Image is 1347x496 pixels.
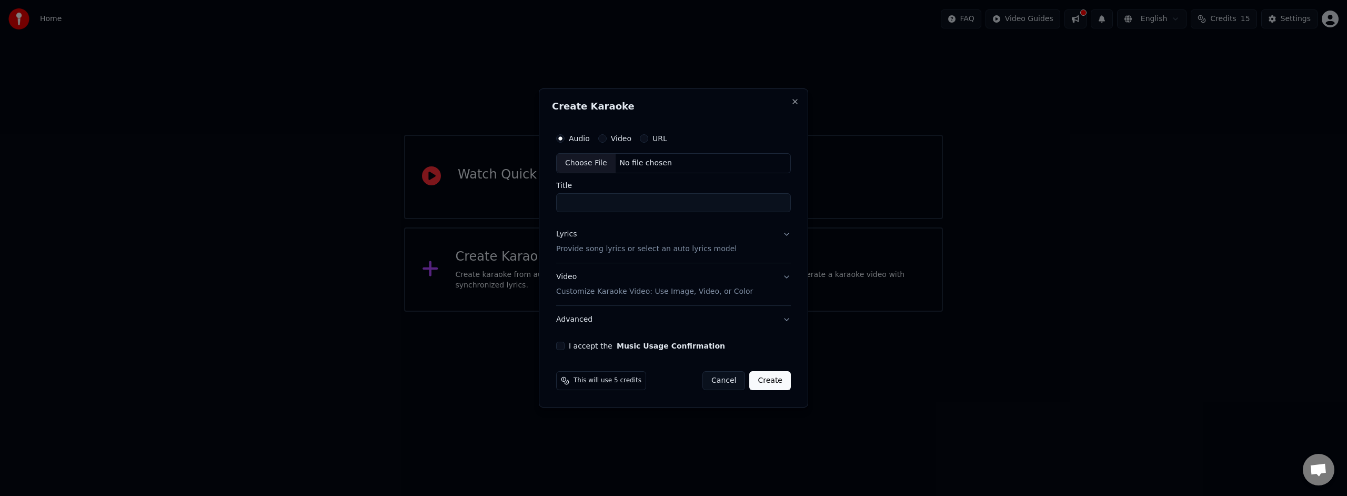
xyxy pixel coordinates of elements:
div: No file chosen [616,158,676,168]
h2: Create Karaoke [552,102,795,111]
div: Choose File [557,154,616,173]
p: Customize Karaoke Video: Use Image, Video, or Color [556,286,753,297]
button: VideoCustomize Karaoke Video: Use Image, Video, or Color [556,263,791,305]
button: LyricsProvide song lyrics or select an auto lyrics model [556,221,791,263]
div: Lyrics [556,229,577,240]
label: Video [611,135,631,142]
label: Title [556,182,791,189]
button: I accept the [617,342,725,350]
p: Provide song lyrics or select an auto lyrics model [556,244,737,254]
label: Audio [569,135,590,142]
span: This will use 5 credits [574,376,641,385]
button: Create [749,371,791,390]
div: Video [556,272,753,297]
label: I accept the [569,342,725,350]
button: Advanced [556,306,791,333]
button: Cancel [702,371,745,390]
label: URL [652,135,667,142]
